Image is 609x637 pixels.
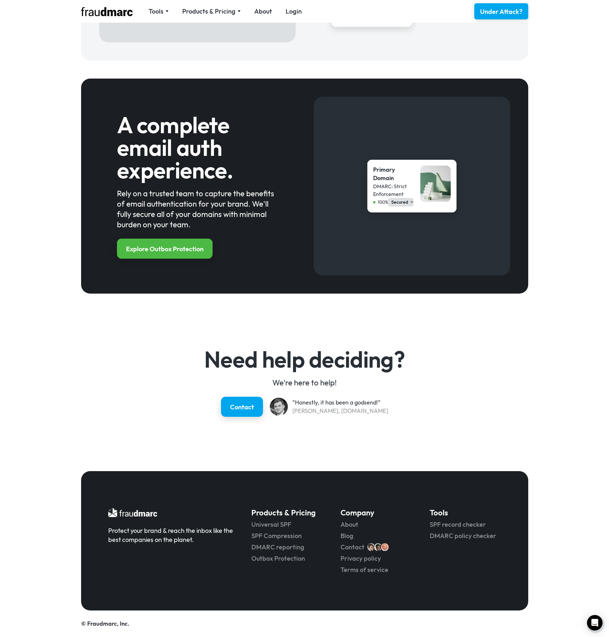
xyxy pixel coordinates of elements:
div: We're here to help! [188,377,421,388]
div: Contact [230,403,254,412]
div: Tools [149,7,163,16]
div: Secured [391,199,408,206]
a: Terms of service [341,565,412,574]
div: DMARC: Strict Enforcement [373,182,414,198]
a: Contact [221,397,263,417]
div: Rely on a trusted team to capture the benefits of email authentication for your brand. We'll full... [117,188,278,230]
h5: Company [341,507,412,518]
a: Under Attack? [474,3,528,19]
a: Explore Outbox Protection [117,239,213,259]
h4: Need help deciding? [188,348,421,371]
a: Login [286,7,302,16]
a: Outbox Protection [251,554,322,563]
a: Privacy policy [341,554,412,563]
a: DMARC policy checker [430,531,501,540]
a: Blog [341,531,412,540]
a: Contact [341,543,364,552]
div: Tools [149,7,169,16]
div: Products & Pricing [182,7,241,16]
h5: Products & Pricing [251,507,322,518]
div: 100% [378,199,388,206]
a: © Fraudmarc, Inc. [81,620,129,627]
div: “Honestly, it has been a godsend!” [292,398,388,407]
div: Primary Domain [373,166,414,182]
a: About [254,7,272,16]
a: Universal SPF [251,520,322,529]
div: Under Attack? [480,7,522,16]
div: Products & Pricing [182,7,236,16]
h2: A complete email auth experience. [117,113,278,181]
a: DMARC reporting [251,543,322,552]
div: Open Intercom Messenger [587,615,603,631]
a: SPF Compression [251,531,322,540]
a: About [341,520,412,529]
div: [PERSON_NAME], [DOMAIN_NAME] [292,407,388,415]
div: Explore Outbox Protection [126,244,204,254]
h5: Tools [430,507,501,518]
div: Protect your brand & reach the inbox like the best companies on the planet. [108,526,233,544]
a: SPF record checker [430,520,501,529]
